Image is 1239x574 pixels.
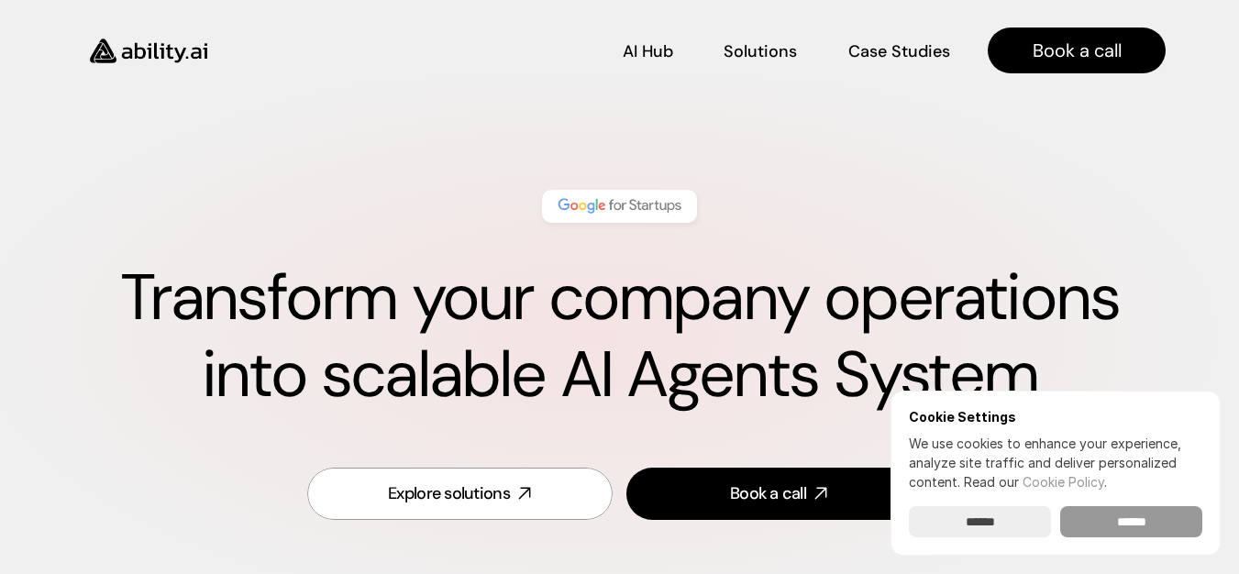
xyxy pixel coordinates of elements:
nav: Main navigation [233,28,1166,73]
a: Book a call [626,468,932,520]
p: Book a call [1033,38,1122,63]
p: Solutions [724,40,797,63]
a: Explore solutions [307,468,613,520]
h6: Cookie Settings [909,409,1202,425]
h1: Transform your company operations into scalable AI Agents System [73,259,1166,414]
a: Book a call [988,28,1166,73]
div: Explore solutions [388,482,510,505]
p: Case Studies [848,40,950,63]
a: Cookie Policy [1023,474,1104,490]
div: Book a call [730,482,806,505]
a: AI Hub [623,35,673,67]
a: Solutions [724,35,797,67]
a: Case Studies [847,35,951,67]
span: Read our . [964,474,1107,490]
p: AI Hub [623,40,673,63]
p: We use cookies to enhance your experience, analyze site traffic and deliver personalized content. [909,434,1202,491]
